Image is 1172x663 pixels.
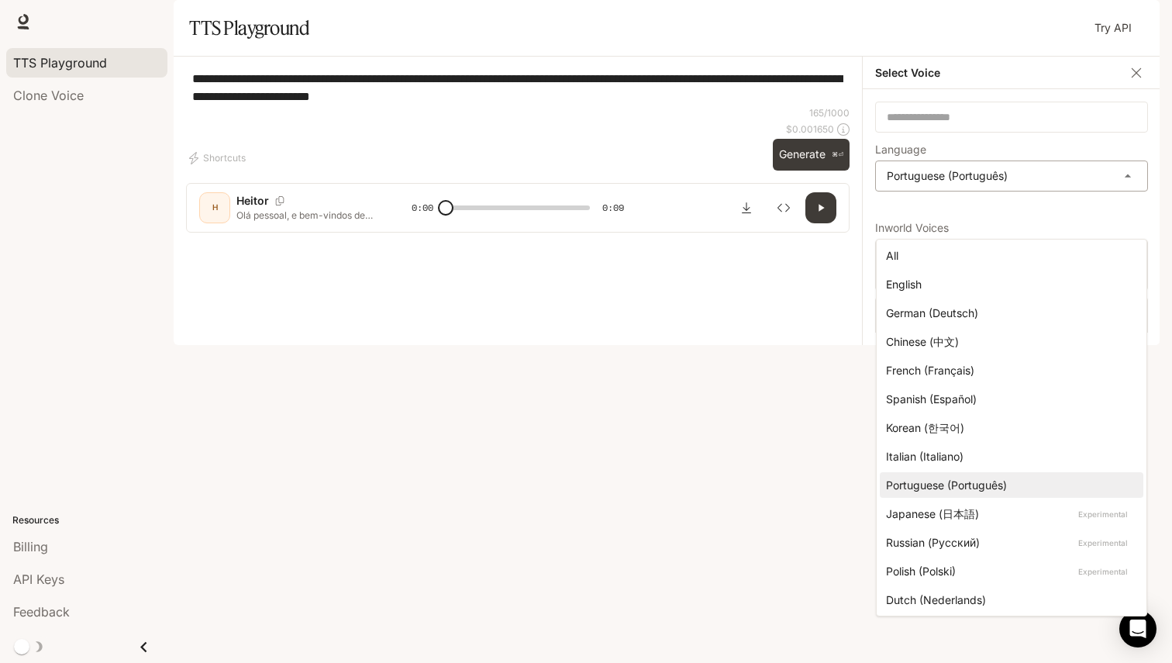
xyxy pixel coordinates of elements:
div: Italian (Italiano) [886,448,1131,464]
p: Experimental [1075,536,1131,550]
div: Dutch (Nederlands) [886,592,1131,608]
div: Spanish (Español) [886,391,1131,407]
div: Portuguese (Português) [886,477,1131,493]
div: Russian (Русский) [886,534,1131,551]
div: German (Deutsch) [886,305,1131,321]
div: Korean (한국어) [886,420,1131,436]
div: English [886,276,1131,292]
div: Japanese (日本語) [886,506,1131,522]
div: Polish (Polski) [886,563,1131,579]
div: All [886,247,1131,264]
div: French (Français) [886,362,1131,378]
div: Chinese (中文) [886,333,1131,350]
p: Experimental [1075,507,1131,521]
p: Experimental [1075,565,1131,578]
